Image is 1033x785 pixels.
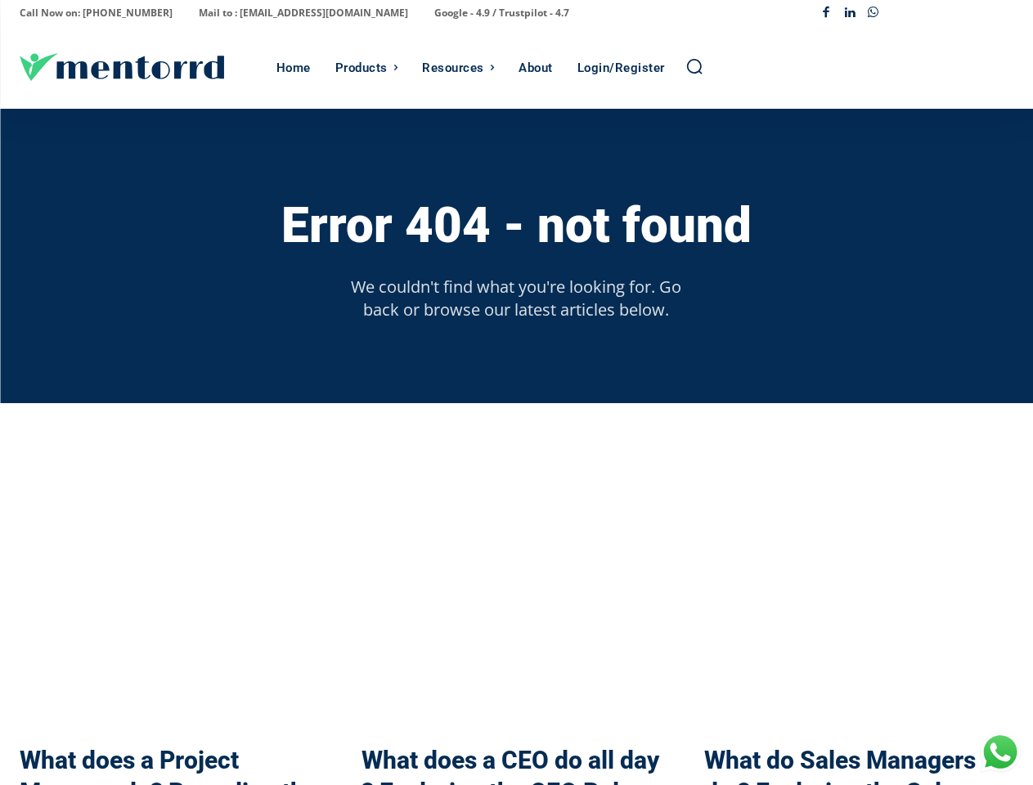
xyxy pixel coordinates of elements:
[569,27,673,109] a: Login/Register
[199,2,408,25] p: Mail to : [EMAIL_ADDRESS][DOMAIN_NAME]
[338,276,695,321] p: We couldn't find what you're looking for. Go back or browse our latest articles below.
[335,27,388,109] div: Products
[20,53,268,81] a: Logo
[980,732,1021,773] div: Chat with Us
[519,27,553,109] div: About
[838,2,862,25] a: Linkedin
[510,27,561,109] a: About
[422,27,484,109] div: Resources
[434,2,569,25] p: Google - 4.9 / Trustpilot - 4.7
[685,57,703,75] a: Search
[815,2,838,25] a: Facebook
[281,199,752,253] h3: Error 404 - not found
[20,2,173,25] p: Call Now on: [PHONE_NUMBER]
[327,27,406,109] a: Products
[20,469,329,716] a: What does a Project Manager do? Revealing the role, skills needed
[861,2,885,25] a: Whatsapp
[704,469,1013,716] a: What do Sales Managers do ? Exploring the Sales Manager Role
[276,27,311,109] div: Home
[268,27,319,109] a: Home
[414,27,502,109] a: Resources
[577,27,665,109] div: Login/Register
[362,469,671,716] a: What does a CEO do all day ? Exploring the CEO Roles & Responsibilities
